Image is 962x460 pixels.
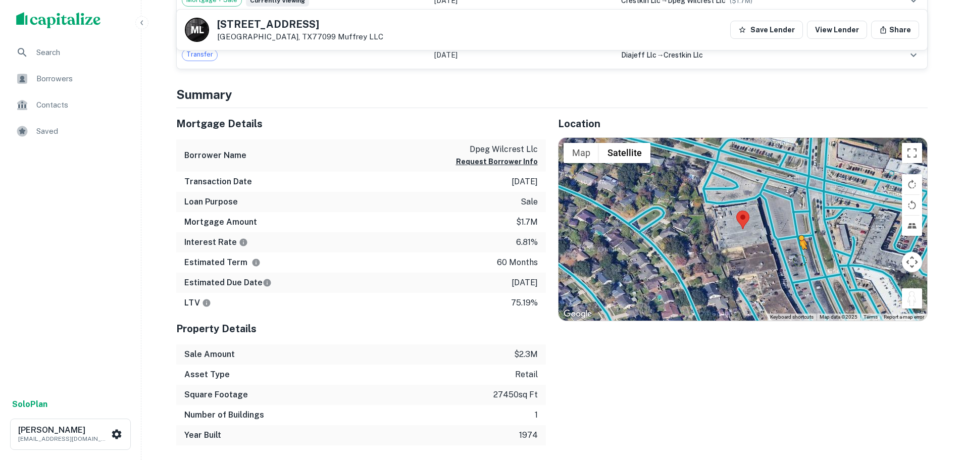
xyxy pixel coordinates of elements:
[338,32,383,41] a: Muffrey LLC
[599,143,650,163] button: Show satellite imagery
[905,46,922,64] button: expand row
[191,23,203,37] p: M L
[217,19,383,29] h5: [STREET_ADDRESS]
[184,216,257,228] h6: Mortgage Amount
[176,116,546,131] h5: Mortgage Details
[8,67,133,91] a: Borrowers
[516,236,538,248] p: 6.81%
[263,278,272,287] svg: Estimate is based on a standard schedule for this type of loan.
[184,277,272,289] h6: Estimated Due Date
[185,18,209,42] a: M L
[12,399,47,409] strong: Solo Plan
[184,149,246,162] h6: Borrower Name
[16,12,101,28] img: capitalize-logo.png
[36,125,127,137] span: Saved
[184,409,264,421] h6: Number of Buildings
[512,277,538,289] p: [DATE]
[902,143,922,163] button: Toggle fullscreen view
[176,321,546,336] h5: Property Details
[820,314,857,320] span: Map data ©2025
[8,119,133,143] a: Saved
[519,429,538,441] p: 1974
[770,314,814,321] button: Keyboard shortcuts
[561,308,594,321] img: Google
[564,143,599,163] button: Show street map
[184,257,261,269] h6: Estimated Term
[456,143,538,156] p: dpeg wilcrest llc
[184,389,248,401] h6: Square Footage
[8,40,133,65] a: Search
[36,99,127,111] span: Contacts
[912,379,962,428] iframe: Chat Widget
[239,238,248,247] svg: The interest rates displayed on the website are for informational purposes only and may be report...
[493,389,538,401] p: 27450 sq ft
[561,308,594,321] a: Open this area in Google Maps (opens a new window)
[902,252,922,272] button: Map camera controls
[902,195,922,215] button: Rotate map counterclockwise
[10,419,131,450] button: [PERSON_NAME][EMAIL_ADDRESS][DOMAIN_NAME]
[36,46,127,59] span: Search
[664,51,703,59] span: crestkin llc
[217,32,383,41] p: [GEOGRAPHIC_DATA], TX77099
[176,85,928,104] h4: Summary
[429,41,616,69] td: [DATE]
[864,314,878,320] a: Terms (opens in new tab)
[515,369,538,381] p: retail
[902,216,922,236] button: Tilt map
[511,297,538,309] p: 75.19%
[184,369,230,381] h6: Asset Type
[184,297,211,309] h6: LTV
[8,93,133,117] a: Contacts
[184,196,238,208] h6: Loan Purpose
[902,288,922,309] button: Drag Pegman onto the map to open Street View
[184,236,248,248] h6: Interest Rate
[456,156,538,168] button: Request Borrower Info
[202,298,211,308] svg: LTVs displayed on the website are for informational purposes only and may be reported incorrectly...
[497,257,538,269] p: 60 months
[184,348,235,361] h6: Sale Amount
[902,174,922,194] button: Rotate map clockwise
[184,429,221,441] h6: Year Built
[535,409,538,421] p: 1
[884,314,924,320] a: Report a map error
[516,216,538,228] p: $1.7m
[730,21,803,39] button: Save Lender
[514,348,538,361] p: $2.3m
[558,116,928,131] h5: Location
[18,426,109,434] h6: [PERSON_NAME]
[512,176,538,188] p: [DATE]
[18,434,109,443] p: [EMAIL_ADDRESS][DOMAIN_NAME]
[871,21,919,39] button: Share
[184,176,252,188] h6: Transaction Date
[807,21,867,39] a: View Lender
[621,49,872,61] div: →
[251,258,261,267] svg: Term is based on a standard schedule for this type of loan.
[521,196,538,208] p: sale
[36,73,127,85] span: Borrowers
[12,398,47,411] a: SoloPlan
[182,49,217,60] span: Transfer
[621,51,656,59] span: diajeff llc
